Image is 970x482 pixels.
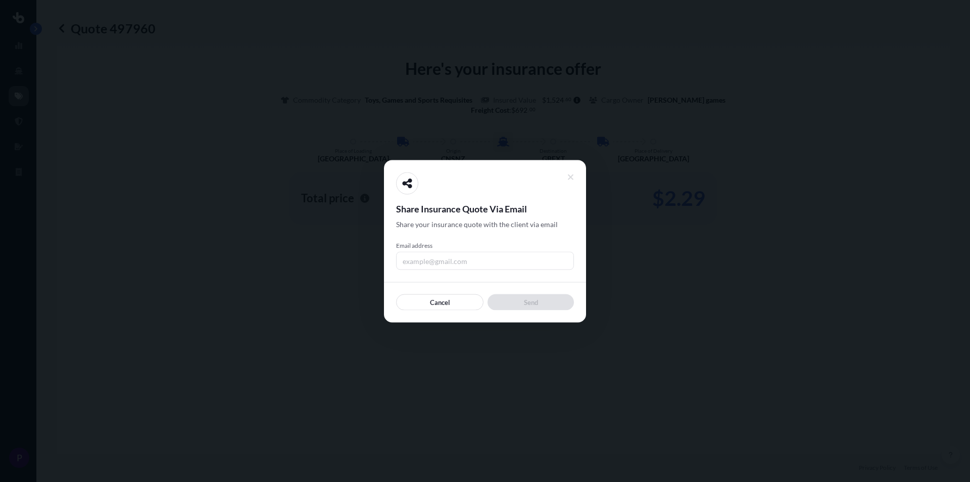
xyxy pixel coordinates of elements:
span: Share your insurance quote with the client via email [396,219,558,229]
span: Email address [396,241,574,249]
button: Send [488,294,574,310]
p: Send [524,297,538,307]
input: example@gmail.com [396,251,574,270]
button: Cancel [396,294,483,310]
span: Share Insurance Quote Via Email [396,202,574,214]
p: Cancel [430,297,450,307]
